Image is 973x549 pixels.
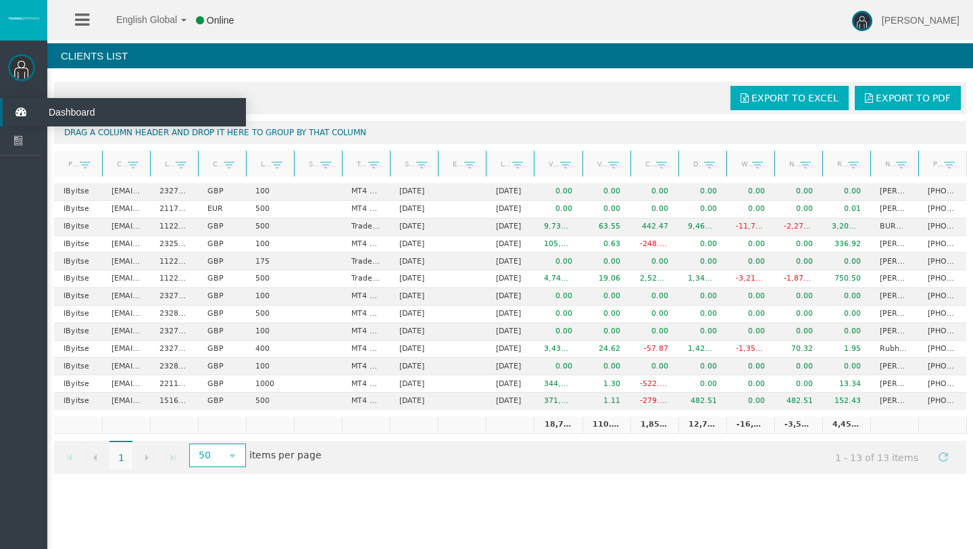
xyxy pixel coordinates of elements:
[732,155,752,173] a: Withdrawals
[534,288,582,306] td: 0.00
[198,253,246,270] td: GBP
[726,270,774,288] td: -3,217.61
[822,236,870,254] td: 336.92
[855,86,961,110] a: Export to PDF
[390,375,438,393] td: [DATE]
[534,393,582,410] td: 371,892.63
[57,445,82,469] a: Go to the first page
[54,306,102,323] td: IByitse
[582,341,630,358] td: 24.62
[582,270,630,288] td: 19.06
[684,155,704,173] a: Deposits
[582,375,630,393] td: 1.30
[774,253,822,270] td: 0.00
[198,183,246,201] td: GBP
[150,218,198,236] td: 11221573
[774,306,822,323] td: 0.00
[678,358,726,375] td: 0.00
[486,253,534,270] td: [DATE]
[198,306,246,323] td: GBP
[726,201,774,218] td: 0.00
[493,155,512,173] a: Last trade date
[630,341,678,358] td: -57.87
[397,155,416,173] a: Start Date
[102,358,150,375] td: [EMAIL_ADDRESS][DOMAIN_NAME]
[774,288,822,306] td: 0.00
[582,253,630,270] td: 0.00
[630,201,678,218] td: 0.00
[342,393,390,410] td: MT4 LiveFloatingSpreadAccount
[486,270,534,288] td: [DATE]
[726,183,774,201] td: 0.00
[342,270,390,288] td: Trade Copy
[246,236,294,254] td: 100
[582,288,630,306] td: 0.00
[678,323,726,341] td: 0.00
[823,445,931,470] span: 1 - 13 of 13 items
[198,201,246,218] td: EUR
[726,358,774,375] td: 0.00
[870,393,918,410] td: [PERSON_NAME]
[822,393,870,410] td: 152.43
[870,323,918,341] td: [PERSON_NAME]
[918,218,966,236] td: [PHONE_NUMBER]
[678,253,726,270] td: 0.00
[678,341,726,358] td: 1,421.23
[534,270,582,288] td: 4,740,103.18
[150,375,198,393] td: 22116136
[678,393,726,410] td: 482.51
[678,201,726,218] td: 0.00
[54,236,102,254] td: IByitse
[246,183,294,201] td: 100
[870,358,918,375] td: [PERSON_NAME]
[774,393,822,410] td: 482.51
[102,393,150,410] td: [EMAIL_ADDRESS][DOMAIN_NAME]
[822,341,870,358] td: 1.95
[246,218,294,236] td: 500
[54,183,102,201] td: IByitse
[918,323,966,341] td: [PHONE_NUMBER]
[870,253,918,270] td: [PERSON_NAME]
[582,306,630,323] td: 0.00
[678,288,726,306] td: 0.00
[870,183,918,201] td: [PERSON_NAME]
[54,393,102,410] td: IByitse
[822,218,870,236] td: 3,200.70
[726,416,774,434] td: -16,309.66
[198,393,246,410] td: GBP
[168,452,178,463] span: Go to the last page
[246,323,294,341] td: 100
[630,416,678,434] td: 1,856.81
[774,416,822,434] td: -3,595.30
[870,218,918,236] td: BURAK PIRBUDAK
[150,358,198,375] td: 23286291
[870,288,918,306] td: [PERSON_NAME]
[445,155,464,173] a: End Date
[99,14,177,25] span: English Global
[582,183,630,201] td: 0.00
[102,270,150,288] td: [EMAIL_ADDRESS][DOMAIN_NAME]
[534,358,582,375] td: 0.00
[102,288,150,306] td: [EMAIL_ADDRESS][DOMAIN_NAME]
[246,253,294,270] td: 175
[822,306,870,323] td: 0.00
[678,270,726,288] td: 1,346.20
[246,288,294,306] td: 100
[534,341,582,358] td: 3,436,475.74
[390,288,438,306] td: [DATE]
[150,341,198,358] td: 23277371
[918,375,966,393] td: [PHONE_NUMBER]
[198,375,246,393] td: GBP
[486,375,534,393] td: [DATE]
[730,86,849,110] a: Export to Excel
[54,270,102,288] td: IByitse
[102,201,150,218] td: [EMAIL_ADDRESS][DOMAIN_NAME]
[246,358,294,375] td: 100
[246,201,294,218] td: 500
[924,155,944,173] a: Phone
[150,183,198,201] td: 23279489
[486,236,534,254] td: [DATE]
[342,288,390,306] td: MT4 LiveFloatingSpreadAccount
[582,358,630,375] td: 0.00
[534,375,582,393] td: 344,379.72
